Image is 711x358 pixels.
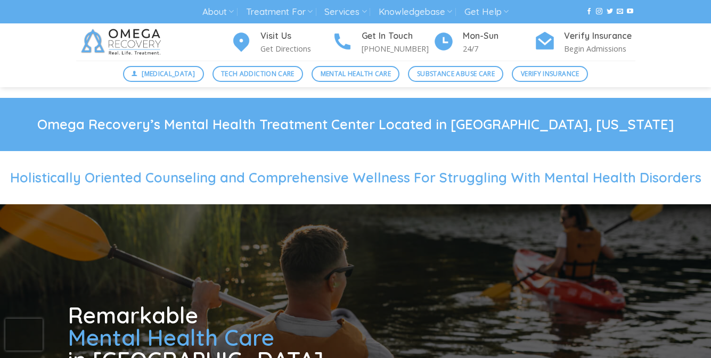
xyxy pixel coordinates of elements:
a: [MEDICAL_DATA] [123,66,204,82]
span: Mental Health Care [321,69,391,79]
a: Follow on Facebook [586,8,592,15]
a: Tech Addiction Care [213,66,304,82]
h4: Get In Touch [362,29,433,43]
span: Tech Addiction Care [221,69,295,79]
span: Substance Abuse Care [417,69,495,79]
h4: Visit Us [260,29,332,43]
span: Holistically Oriented Counseling and Comprehensive Wellness For Struggling With Mental Health Dis... [10,169,701,186]
a: Get In Touch [PHONE_NUMBER] [332,29,433,55]
span: Mental Health Care [68,323,274,352]
p: [PHONE_NUMBER] [362,43,433,55]
a: Follow on Twitter [607,8,613,15]
a: Treatment For [246,2,313,22]
h4: Mon-Sun [463,29,534,43]
span: [MEDICAL_DATA] [142,69,195,79]
span: Verify Insurance [521,69,579,79]
a: Follow on YouTube [627,8,633,15]
a: Mental Health Care [312,66,399,82]
p: Get Directions [260,43,332,55]
a: Get Help [464,2,509,22]
a: Send us an email [617,8,623,15]
a: About [202,2,234,22]
a: Verify Insurance Begin Admissions [534,29,635,55]
p: 24/7 [463,43,534,55]
a: Services [324,2,366,22]
a: Substance Abuse Care [408,66,503,82]
img: Omega Recovery [76,23,169,61]
a: Visit Us Get Directions [231,29,332,55]
h4: Verify Insurance [564,29,635,43]
a: Verify Insurance [512,66,588,82]
a: Follow on Instagram [596,8,602,15]
a: Knowledgebase [379,2,452,22]
iframe: reCAPTCHA [5,319,43,351]
p: Begin Admissions [564,43,635,55]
